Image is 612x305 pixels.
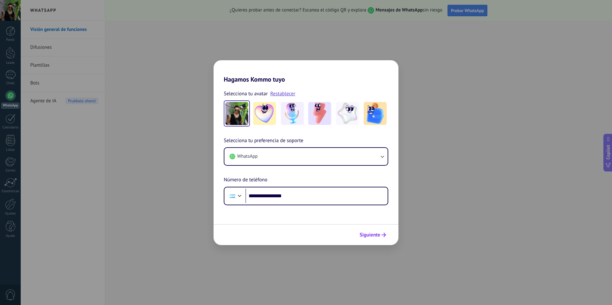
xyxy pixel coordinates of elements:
[224,137,303,145] span: Selecciona tu preferencia de soporte
[253,102,276,125] img: -1.jpeg
[214,60,398,83] h2: Hagamos Kommo tuyo
[357,229,389,240] button: Siguiente
[360,233,380,237] span: Siguiente
[308,102,331,125] img: -3.jpeg
[237,153,258,160] span: WhatsApp
[224,90,268,98] span: Selecciona tu avatar
[224,176,267,184] span: Número de teléfono
[226,189,238,203] div: Argentina: + 54
[281,102,304,125] img: -2.jpeg
[270,91,295,97] a: Restablecer
[364,102,387,125] img: -5.jpeg
[336,102,359,125] img: -4.jpeg
[224,148,388,165] button: WhatsApp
